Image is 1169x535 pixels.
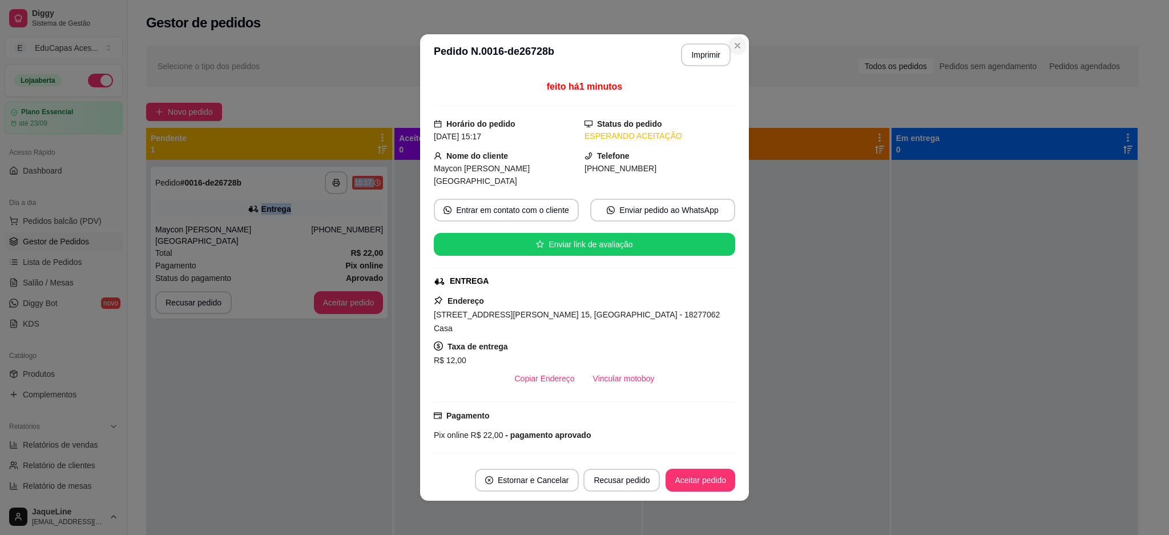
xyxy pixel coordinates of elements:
span: user [434,152,442,160]
span: R$ 12,00 [434,356,466,365]
strong: Pagamento [446,411,489,420]
div: ESPERANDO ACEITAÇÃO [584,130,735,142]
strong: Telefone [597,151,630,160]
span: pushpin [434,296,443,305]
span: credit-card [434,412,442,420]
span: whats-app [607,206,615,214]
strong: Nome do cliente [446,151,508,160]
span: calendar [434,120,442,128]
span: dollar [434,341,443,351]
strong: Taxa de entrega [448,342,508,351]
span: phone [584,152,592,160]
span: feito há 1 minutos [547,82,622,91]
span: - pagamento aprovado [503,431,591,440]
span: Maycon [PERSON_NAME][GEOGRAPHIC_DATA] [434,164,530,186]
button: close-circleEstornar e Cancelar [475,469,579,492]
span: star [536,240,544,248]
span: desktop [584,120,592,128]
div: ENTREGA [450,275,489,287]
strong: Horário do pedido [446,119,515,128]
button: Imprimir [681,43,731,66]
button: Recusar pedido [583,469,660,492]
button: starEnviar link de avaliação [434,233,735,256]
button: Copiar Endereço [506,367,584,390]
button: Vincular motoboy [584,367,664,390]
button: Aceitar pedido [666,469,735,492]
h3: Pedido N. 0016-de26728b [434,43,554,66]
button: whats-appEntrar em contato com o cliente [434,199,579,222]
span: [DATE] 15:17 [434,132,481,141]
button: Close [728,37,747,55]
span: [STREET_ADDRESS][PERSON_NAME] 15, [GEOGRAPHIC_DATA] - 18277062 Casa [434,310,720,333]
strong: Endereço [448,296,484,305]
strong: Status do pedido [597,119,662,128]
span: Pix online [434,431,469,440]
span: [PHONE_NUMBER] [584,164,656,173]
button: whats-appEnviar pedido ao WhatsApp [590,199,735,222]
span: R$ 22,00 [469,431,503,440]
span: whats-app [444,206,452,214]
span: close-circle [485,476,493,484]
